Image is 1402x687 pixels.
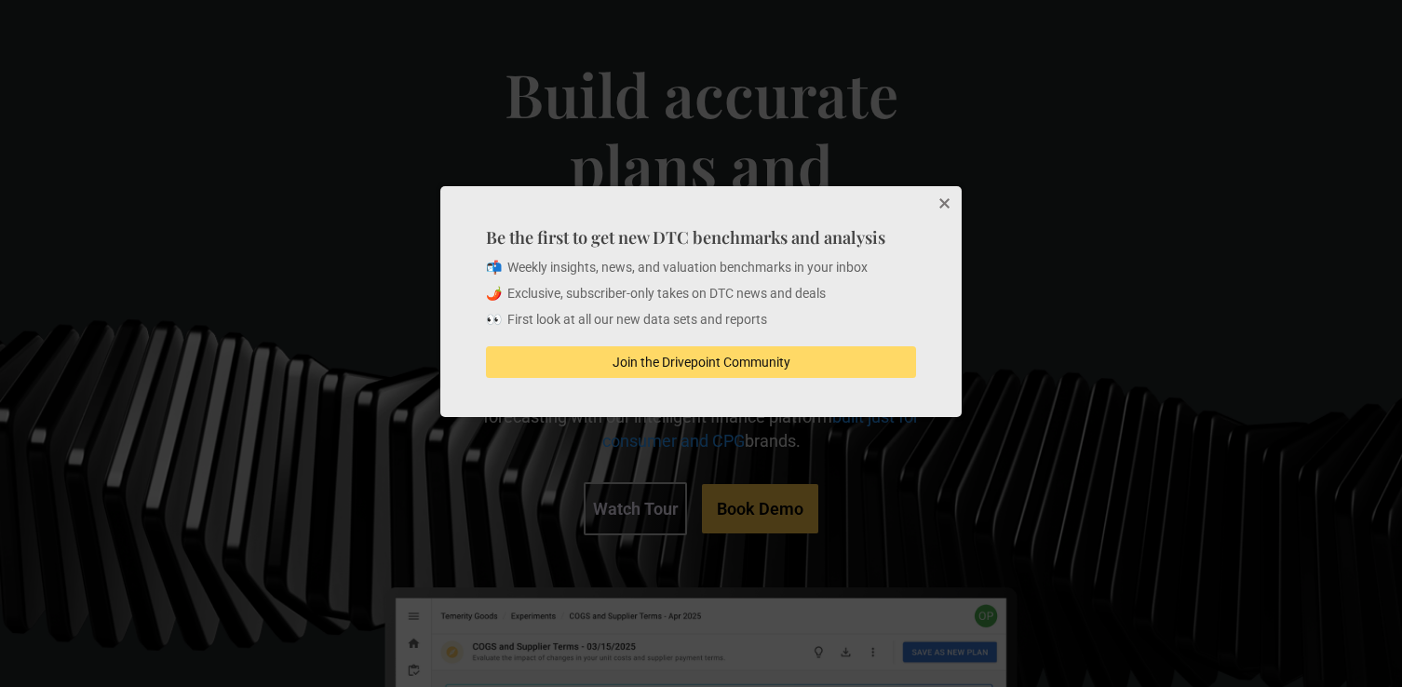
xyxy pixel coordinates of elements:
button: Join the Drivepoint Community [486,346,916,378]
button: Close [924,186,962,223]
div: Be the first to get new DTC benchmarks and analysis [440,186,962,417]
p: 👀 First look at all our new data sets and reports [486,311,916,330]
h4: Be the first to get new DTC benchmarks and analysis [486,225,916,249]
p: 🌶️ Exclusive, subscriber-only takes on DTC news and deals [486,285,916,303]
p: 📬 Weekly insights, news, and valuation benchmarks in your inbox [486,259,916,277]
